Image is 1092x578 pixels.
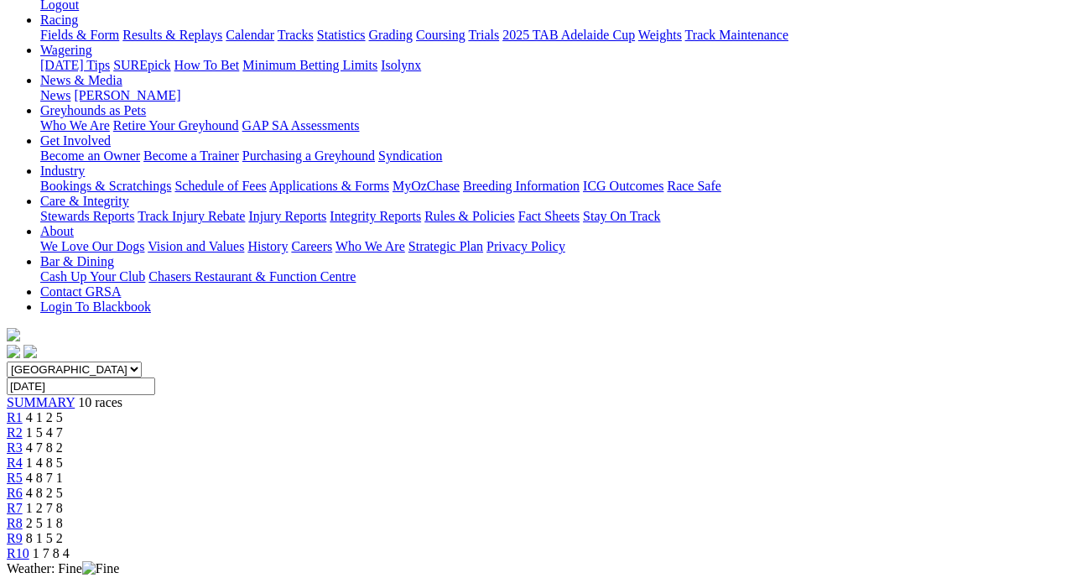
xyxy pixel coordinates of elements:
a: Stewards Reports [40,209,134,223]
a: [DATE] Tips [40,58,110,72]
a: Bookings & Scratchings [40,179,171,193]
span: 1 5 4 7 [26,425,63,440]
a: Strategic Plan [408,239,483,253]
a: Careers [291,239,332,253]
a: Applications & Forms [269,179,389,193]
div: Get Involved [40,148,1085,164]
span: 8 1 5 2 [26,531,63,545]
a: Isolynx [381,58,421,72]
a: Syndication [378,148,442,163]
div: News & Media [40,88,1085,103]
a: Who We Are [335,239,405,253]
span: 2 5 1 8 [26,516,63,530]
a: R8 [7,516,23,530]
span: R1 [7,410,23,424]
a: We Love Our Dogs [40,239,144,253]
a: About [40,224,74,238]
a: Trials [468,28,499,42]
a: R3 [7,440,23,455]
a: Fields & Form [40,28,119,42]
div: Bar & Dining [40,269,1085,284]
span: 1 2 7 8 [26,501,63,515]
a: News & Media [40,73,122,87]
a: Coursing [416,28,465,42]
a: Cash Up Your Club [40,269,145,284]
a: Retire Your Greyhound [113,118,239,133]
a: R9 [7,531,23,545]
a: Contact GRSA [40,284,121,299]
a: Breeding Information [463,179,580,193]
a: Racing [40,13,78,27]
a: Tracks [278,28,314,42]
span: 4 7 8 2 [26,440,63,455]
a: Race Safe [667,179,720,193]
a: How To Bet [174,58,240,72]
a: Injury Reports [248,209,326,223]
span: 1 4 8 5 [26,456,63,470]
a: SUREpick [113,58,170,72]
a: Industry [40,164,85,178]
span: 1 7 8 4 [33,546,70,560]
a: Care & Integrity [40,194,129,208]
a: History [247,239,288,253]
a: Track Injury Rebate [138,209,245,223]
img: twitter.svg [23,345,37,358]
a: [PERSON_NAME] [74,88,180,102]
a: R5 [7,471,23,485]
span: 10 races [78,395,122,409]
span: 4 8 2 5 [26,486,63,500]
a: Wagering [40,43,92,57]
div: Racing [40,28,1085,43]
a: Login To Blackbook [40,299,151,314]
img: logo-grsa-white.png [7,328,20,341]
a: 2025 TAB Adelaide Cup [502,28,635,42]
a: R10 [7,546,29,560]
span: 4 1 2 5 [26,410,63,424]
a: Schedule of Fees [174,179,266,193]
a: Grading [369,28,413,42]
div: Care & Integrity [40,209,1085,224]
a: Vision and Values [148,239,244,253]
a: Calendar [226,28,274,42]
a: News [40,88,70,102]
a: R2 [7,425,23,440]
a: Get Involved [40,133,111,148]
a: SUMMARY [7,395,75,409]
a: ICG Outcomes [583,179,663,193]
a: Fact Sheets [518,209,580,223]
a: Privacy Policy [486,239,565,253]
span: Weather: Fine [7,561,119,575]
a: MyOzChase [393,179,460,193]
a: Weights [638,28,682,42]
a: Track Maintenance [685,28,788,42]
input: Select date [7,378,155,395]
a: R7 [7,501,23,515]
a: Chasers Restaurant & Function Centre [148,269,356,284]
a: R6 [7,486,23,500]
a: Rules & Policies [424,209,515,223]
a: Results & Replays [122,28,222,42]
a: GAP SA Assessments [242,118,360,133]
span: 4 8 7 1 [26,471,63,485]
div: About [40,239,1085,254]
div: Industry [40,179,1085,194]
img: facebook.svg [7,345,20,358]
a: Greyhounds as Pets [40,103,146,117]
a: Minimum Betting Limits [242,58,377,72]
a: Statistics [317,28,366,42]
a: R4 [7,456,23,470]
a: Integrity Reports [330,209,421,223]
a: Stay On Track [583,209,660,223]
a: Purchasing a Greyhound [242,148,375,163]
div: Wagering [40,58,1085,73]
